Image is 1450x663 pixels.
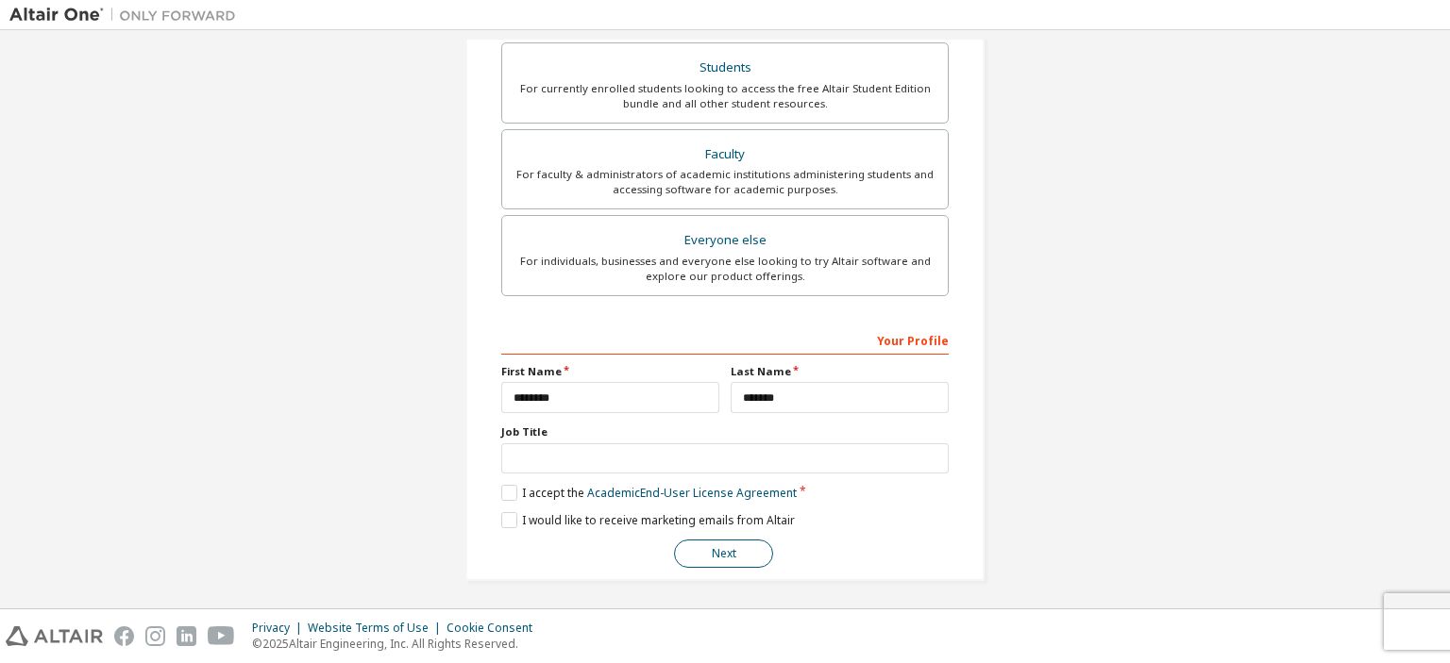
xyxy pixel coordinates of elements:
[514,227,936,254] div: Everyone else
[514,81,936,111] div: For currently enrolled students looking to access the free Altair Student Edition bundle and all ...
[447,621,544,636] div: Cookie Consent
[514,254,936,284] div: For individuals, businesses and everyone else looking to try Altair software and explore our prod...
[208,626,235,646] img: youtube.svg
[501,512,795,528] label: I would like to receive marketing emails from Altair
[114,626,134,646] img: facebook.svg
[145,626,165,646] img: instagram.svg
[501,364,719,379] label: First Name
[252,636,544,652] p: © 2025 Altair Engineering, Inc. All Rights Reserved.
[674,539,773,568] button: Next
[514,141,936,168] div: Faculty
[6,626,103,646] img: altair_logo.svg
[501,324,949,355] div: Your Profile
[501,485,797,501] label: I accept the
[177,626,196,646] img: linkedin.svg
[9,6,245,25] img: Altair One
[252,621,308,636] div: Privacy
[731,364,949,379] label: Last Name
[514,55,936,81] div: Students
[587,485,797,501] a: Academic End-User License Agreement
[308,621,447,636] div: Website Terms of Use
[514,167,936,197] div: For faculty & administrators of academic institutions administering students and accessing softwa...
[501,424,949,439] label: Job Title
